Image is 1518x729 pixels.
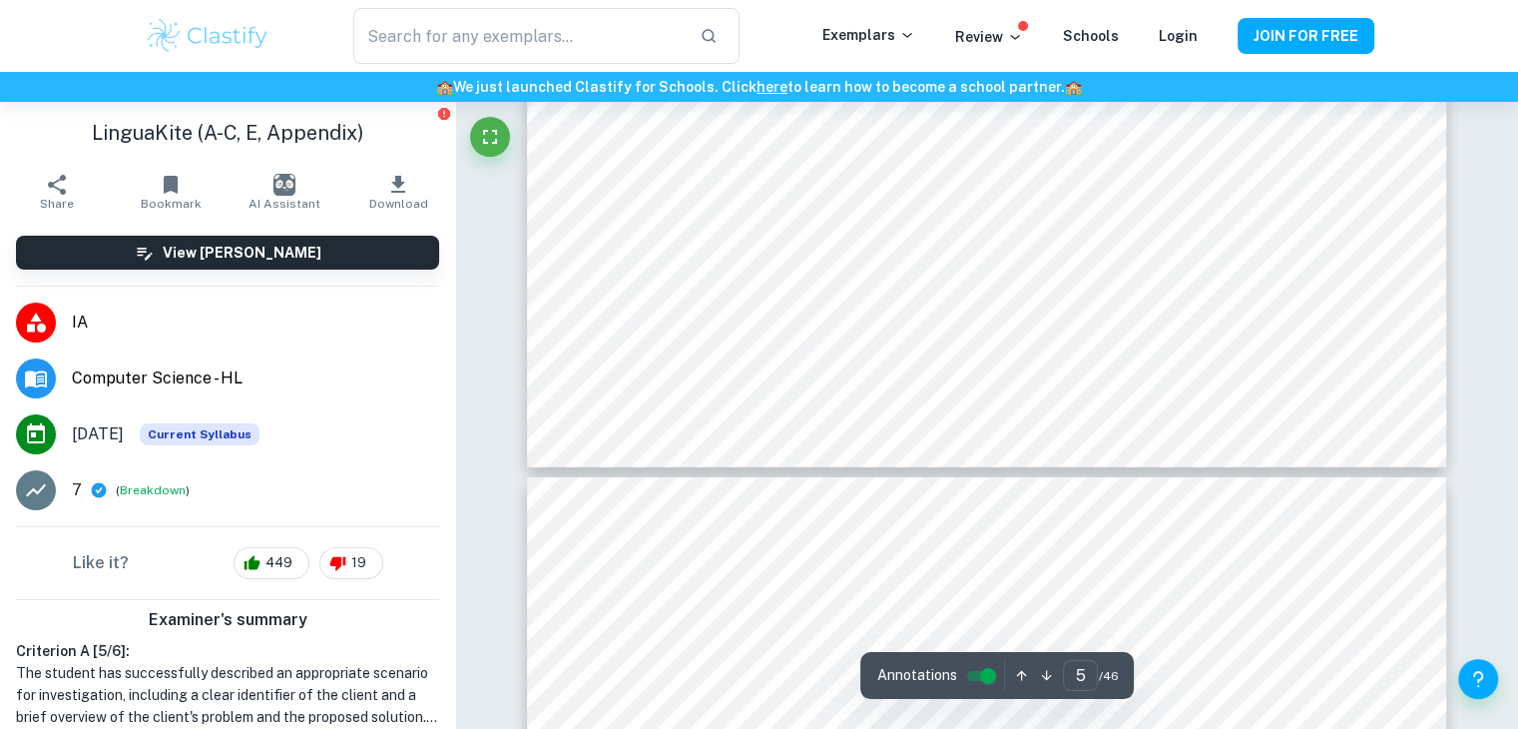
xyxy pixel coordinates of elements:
button: Breakdown [120,481,186,499]
a: here [757,79,787,95]
span: AI Assistant [249,197,320,211]
button: View [PERSON_NAME] [16,236,439,270]
button: Bookmark [114,164,228,220]
div: This exemplar is based on the current syllabus. Feel free to refer to it for inspiration/ideas wh... [140,423,259,445]
button: Fullscreen [470,117,510,157]
span: Download [369,197,428,211]
span: 449 [254,553,303,573]
button: Help and Feedback [1458,659,1498,699]
p: 7 [72,478,82,502]
div: 19 [319,547,383,579]
span: Current Syllabus [140,423,259,445]
span: [DATE] [72,422,124,446]
h6: Like it? [73,551,129,575]
img: Clastify logo [145,16,271,56]
button: JOIN FOR FREE [1238,18,1374,54]
a: Login [1159,28,1198,44]
p: Review [955,26,1023,48]
span: Bookmark [141,197,202,211]
input: Search for any exemplars... [353,8,683,64]
h6: View [PERSON_NAME] [163,242,321,264]
span: Computer Science - HL [72,366,439,390]
h6: Examiner's summary [8,608,447,632]
a: Schools [1063,28,1119,44]
button: Download [341,164,455,220]
h1: LinguaKite (A-C, E, Appendix) [16,118,439,148]
img: AI Assistant [273,174,295,196]
span: 19 [340,553,377,573]
div: 449 [234,547,309,579]
span: ( ) [116,481,190,500]
h6: We just launched Clastify for Schools. Click to learn how to become a school partner. [4,76,1514,98]
button: Report issue [436,106,451,121]
span: / 46 [1098,667,1118,685]
p: Exemplars [822,24,915,46]
span: 🏫 [436,79,453,95]
span: Share [40,197,74,211]
h1: The student has successfully described an appropriate scenario for investigation, including a cle... [16,662,439,728]
span: IA [72,311,439,335]
h6: Criterion A [ 5 / 6 ]: [16,640,439,662]
span: Annotations [876,665,956,686]
span: 🏫 [1065,79,1082,95]
button: AI Assistant [228,164,341,220]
